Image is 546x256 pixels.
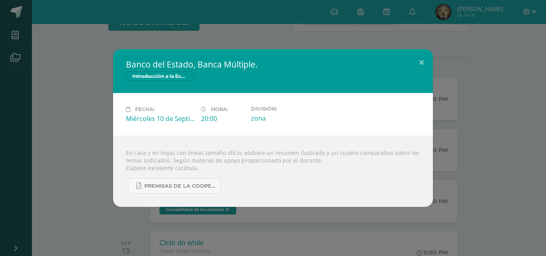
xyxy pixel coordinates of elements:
[251,114,320,123] div: zona
[144,183,216,189] span: PREMISAS DE LA COOPERACION SOCIAL.pdf
[126,71,194,81] span: Introducción a la Economía
[251,106,320,112] label: División:
[113,136,433,207] div: En casa y en hojas con líneas tamaño oficio, elabore un resumen ilustrado y un cuadro comparativo...
[211,106,228,112] span: Hora:
[410,49,433,76] button: Close (Esc)
[128,178,221,194] a: PREMISAS DE LA COOPERACION SOCIAL.pdf
[126,114,195,123] div: Miércoles 10 de Septiembre
[135,106,155,112] span: Fecha:
[126,59,420,70] h2: Banco del Estado, Banca Múltiple.
[201,114,245,123] div: 20:00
